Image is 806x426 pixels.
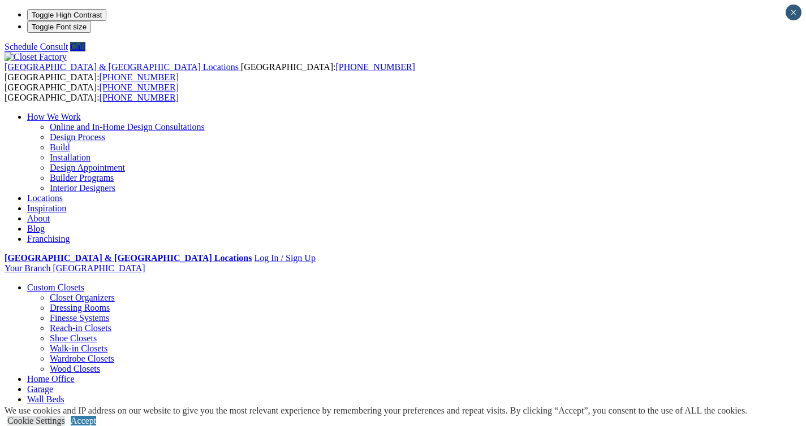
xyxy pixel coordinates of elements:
a: Blog [27,224,45,233]
a: Wardrobe Closets [50,354,114,363]
a: Cookie Settings [7,416,65,425]
a: Walk-in Closets [50,344,107,353]
a: [PHONE_NUMBER] [100,93,179,102]
a: [PHONE_NUMBER] [100,82,179,92]
a: Entertainment Centers [27,405,109,414]
a: [PHONE_NUMBER] [335,62,415,72]
span: [GEOGRAPHIC_DATA] & [GEOGRAPHIC_DATA] Locations [5,62,239,72]
a: Design Process [50,132,105,142]
a: Online and In-Home Design Consultations [50,122,205,132]
a: Inspiration [27,203,66,213]
a: Log In / Sign Up [254,253,315,263]
a: About [27,214,50,223]
a: Dressing Rooms [50,303,110,312]
a: Interior Designers [50,183,115,193]
span: [GEOGRAPHIC_DATA]: [GEOGRAPHIC_DATA]: [5,62,415,82]
a: Finesse Systems [50,313,109,323]
button: Toggle Font size [27,21,91,33]
a: Your Branch [GEOGRAPHIC_DATA] [5,263,145,273]
a: Builder Programs [50,173,114,182]
a: Garage [27,384,53,394]
span: Your Branch [5,263,50,273]
a: Locations [27,193,63,203]
a: Closet Organizers [50,293,115,302]
img: Closet Factory [5,52,67,62]
button: Close [786,5,801,20]
span: [GEOGRAPHIC_DATA] [53,263,145,273]
a: Wall Beds [27,394,64,404]
a: [GEOGRAPHIC_DATA] & [GEOGRAPHIC_DATA] Locations [5,253,252,263]
a: Shoe Closets [50,333,97,343]
a: How We Work [27,112,81,121]
a: Franchising [27,234,70,244]
a: Call [70,42,85,51]
div: We use cookies and IP address on our website to give you the most relevant experience by remember... [5,406,747,416]
a: [PHONE_NUMBER] [100,72,179,82]
span: Toggle High Contrast [32,11,102,19]
a: Schedule Consult [5,42,68,51]
a: Wood Closets [50,364,100,373]
a: Build [50,142,70,152]
span: Toggle Font size [32,23,87,31]
button: Toggle High Contrast [27,9,106,21]
a: Home Office [27,374,75,384]
a: Installation [50,153,90,162]
a: Design Appointment [50,163,125,172]
a: Custom Closets [27,282,84,292]
a: Accept [71,416,96,425]
span: [GEOGRAPHIC_DATA]: [GEOGRAPHIC_DATA]: [5,82,179,102]
a: [GEOGRAPHIC_DATA] & [GEOGRAPHIC_DATA] Locations [5,62,241,72]
a: Reach-in Closets [50,323,111,333]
